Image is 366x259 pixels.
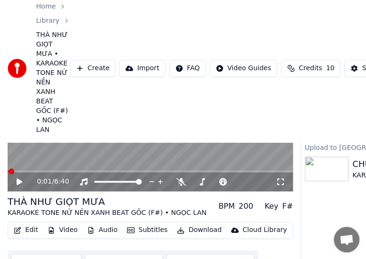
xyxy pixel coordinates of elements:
span: 0:01 [37,177,52,186]
span: Credits [299,64,322,73]
span: 6:40 [54,177,69,186]
button: Edit [10,223,42,237]
button: Create [70,60,116,77]
button: Video Guides [210,60,277,77]
div: Key [264,201,278,212]
div: BPM [218,201,234,212]
button: Import [119,60,165,77]
span: 10 [326,64,335,73]
div: KARAOKE TONE NỮ NỀN XANH BEAT GỐC (F#) • NGỌC LAN [8,208,206,218]
button: FAQ [169,60,206,77]
a: Home [36,2,56,11]
button: Download [173,223,225,237]
nav: breadcrumb [36,2,70,135]
span: THÀ NHƯ GIỌT MƯA • KARAOKE TONE NỮ NỀN XANH BEAT GỐC (F#) • NGỌC LAN [36,30,70,135]
div: / [37,177,60,186]
div: THÀ NHƯ GIỌT MƯA [8,195,206,208]
div: Open chat [334,227,359,252]
button: Subtitles [123,223,171,237]
img: youka [8,59,27,78]
button: Credits10 [281,60,340,77]
button: Audio [83,223,121,237]
button: Video [44,223,81,237]
div: Cloud Library [242,225,287,235]
div: F# [282,201,293,212]
a: Library [36,16,59,26]
div: 200 [239,201,253,212]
